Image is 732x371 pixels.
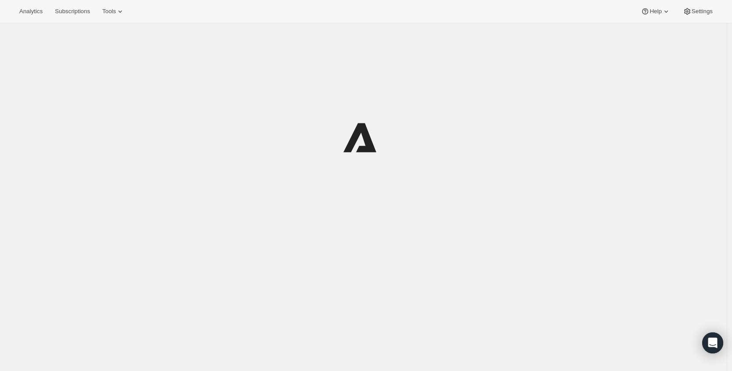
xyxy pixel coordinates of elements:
[14,5,48,18] button: Analytics
[19,8,43,15] span: Analytics
[97,5,130,18] button: Tools
[102,8,116,15] span: Tools
[55,8,90,15] span: Subscriptions
[50,5,95,18] button: Subscriptions
[702,332,723,353] div: Open Intercom Messenger
[636,5,675,18] button: Help
[692,8,713,15] span: Settings
[678,5,718,18] button: Settings
[650,8,661,15] span: Help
